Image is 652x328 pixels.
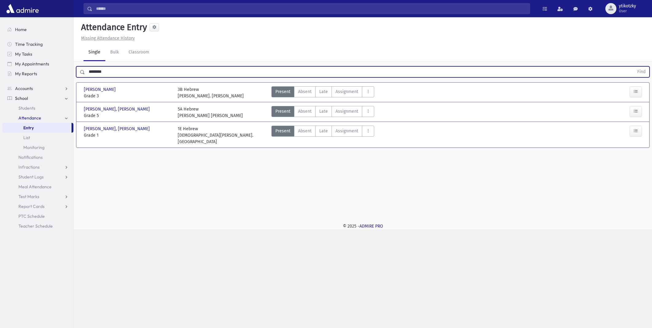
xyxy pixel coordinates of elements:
[2,93,73,103] a: School
[15,61,49,67] span: My Appointments
[18,204,45,209] span: Report Cards
[271,106,374,119] div: AttTypes
[79,22,147,33] h5: Attendance Entry
[336,128,358,134] span: Assignment
[23,145,45,150] span: Monitoring
[336,88,358,95] span: Assignment
[84,93,172,99] span: Grade 3
[178,86,244,99] div: 3B Hebrew [PERSON_NAME]. [PERSON_NAME]
[18,154,43,160] span: Notifications
[105,44,124,61] a: Bulk
[178,126,266,145] div: 1E Hebrew [DEMOGRAPHIC_DATA][PERSON_NAME]. [GEOGRAPHIC_DATA]
[18,115,41,121] span: Attendance
[15,71,37,76] span: My Reports
[84,126,151,132] span: [PERSON_NAME], [PERSON_NAME]
[18,164,40,170] span: Infractions
[2,84,73,93] a: Accounts
[319,108,328,115] span: Late
[2,221,73,231] a: Teacher Schedule
[2,49,73,59] a: My Tasks
[359,224,383,229] a: ADMIRE PRO
[619,9,636,14] span: User
[2,172,73,182] a: Student Logs
[23,125,34,131] span: Entry
[18,223,53,229] span: Teacher Schedule
[336,108,358,115] span: Assignment
[18,184,52,189] span: Meal Attendance
[2,25,73,34] a: Home
[271,86,374,99] div: AttTypes
[2,143,73,152] a: Monitoring
[83,44,105,61] a: Single
[84,112,172,119] span: Grade 5
[18,194,39,199] span: Test Marks
[619,4,636,9] span: ytikotzky
[15,27,27,32] span: Home
[15,86,33,91] span: Accounts
[18,174,44,180] span: Student Logs
[2,113,73,123] a: Attendance
[2,152,73,162] a: Notifications
[18,105,35,111] span: Students
[2,192,73,201] a: Test Marks
[15,51,32,57] span: My Tasks
[275,108,290,115] span: Present
[2,201,73,211] a: Report Cards
[271,126,374,145] div: AttTypes
[84,132,172,139] span: Grade 1
[124,44,154,61] a: Classroom
[5,2,40,15] img: AdmirePro
[2,103,73,113] a: Students
[319,128,328,134] span: Late
[92,3,530,14] input: Search
[84,86,117,93] span: [PERSON_NAME]
[83,223,642,229] div: © 2025 -
[2,69,73,79] a: My Reports
[178,106,243,119] div: 5A Hebrew [PERSON_NAME] [PERSON_NAME]
[15,41,43,47] span: Time Tracking
[23,135,30,140] span: List
[298,108,312,115] span: Absent
[2,59,73,69] a: My Appointments
[2,123,72,133] a: Entry
[319,88,328,95] span: Late
[275,88,290,95] span: Present
[79,36,135,41] a: Missing Attendance History
[2,39,73,49] a: Time Tracking
[2,211,73,221] a: PTC Schedule
[298,88,312,95] span: Absent
[2,133,73,143] a: List
[634,67,649,77] button: Find
[275,128,290,134] span: Present
[2,162,73,172] a: Infractions
[2,182,73,192] a: Meal Attendance
[81,36,135,41] u: Missing Attendance History
[298,128,312,134] span: Absent
[15,96,28,101] span: School
[18,213,45,219] span: PTC Schedule
[84,106,151,112] span: [PERSON_NAME], [PERSON_NAME]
